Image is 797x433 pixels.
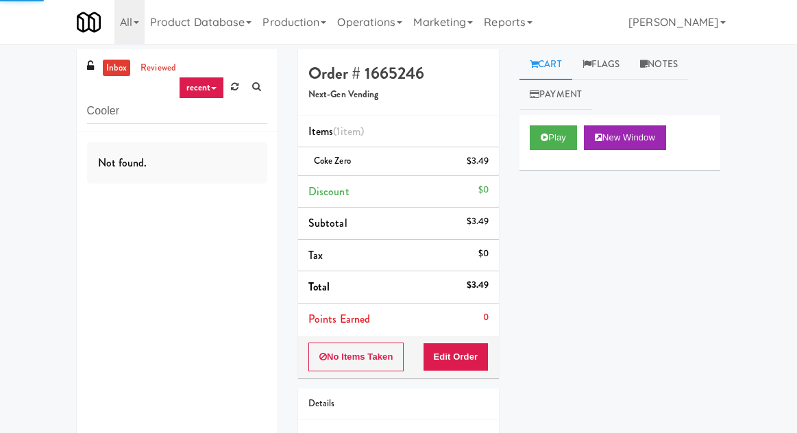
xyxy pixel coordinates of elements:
div: $0 [478,182,489,199]
button: Edit Order [423,343,489,371]
button: No Items Taken [308,343,404,371]
a: Notes [630,49,688,80]
h4: Order # 1665246 [308,64,489,82]
div: $3.49 [467,277,489,294]
button: New Window [584,125,666,150]
span: Tax [308,247,323,263]
span: Items [308,123,364,139]
span: Subtotal [308,215,347,231]
a: recent [179,77,224,99]
ng-pluralize: item [341,123,360,139]
h5: Next-Gen Vending [308,90,489,100]
span: (1 ) [333,123,364,139]
span: Points Earned [308,311,370,327]
a: reviewed [137,60,180,77]
span: Coke Zero [314,154,351,167]
div: $3.49 [467,153,489,170]
img: Micromart [77,10,101,34]
a: inbox [103,60,131,77]
div: Details [308,395,489,412]
a: Payment [519,79,592,110]
div: $3.49 [467,213,489,230]
span: Not found. [98,155,147,171]
button: Play [530,125,577,150]
input: Search vision orders [87,99,267,124]
div: 0 [483,309,489,326]
span: Total [308,279,330,295]
a: Flags [572,49,630,80]
div: $0 [478,245,489,262]
span: Discount [308,184,350,199]
a: Cart [519,49,572,80]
